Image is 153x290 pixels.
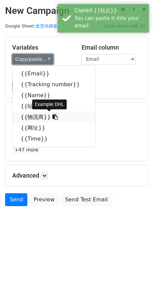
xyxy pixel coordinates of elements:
[36,23,58,29] a: 发货信模板
[13,101,95,112] a: {{站点}}
[74,7,146,30] div: Copied {{站点}}. You can paste it into your email.
[61,193,112,206] a: Send Test Email
[5,193,27,206] a: Send
[13,112,95,123] a: {{物流商}}
[13,133,95,144] a: {{Time}}
[13,123,95,133] a: {{网址}}
[13,68,95,79] a: {{Email}}
[12,54,53,65] a: Copy/paste...
[29,193,59,206] a: Preview
[119,257,153,290] iframe: Chat Widget
[13,90,95,101] a: {{Name}}
[12,172,141,179] h5: Advanced
[5,5,148,17] h2: New Campaign
[5,23,58,29] small: Google Sheet:
[32,99,67,109] div: Example: DHL
[12,44,71,51] h5: Variables
[82,44,141,51] h5: Email column
[12,146,41,154] a: +47 more
[119,257,153,290] div: 聊天小组件
[13,79,95,90] a: {{Tracking number}}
